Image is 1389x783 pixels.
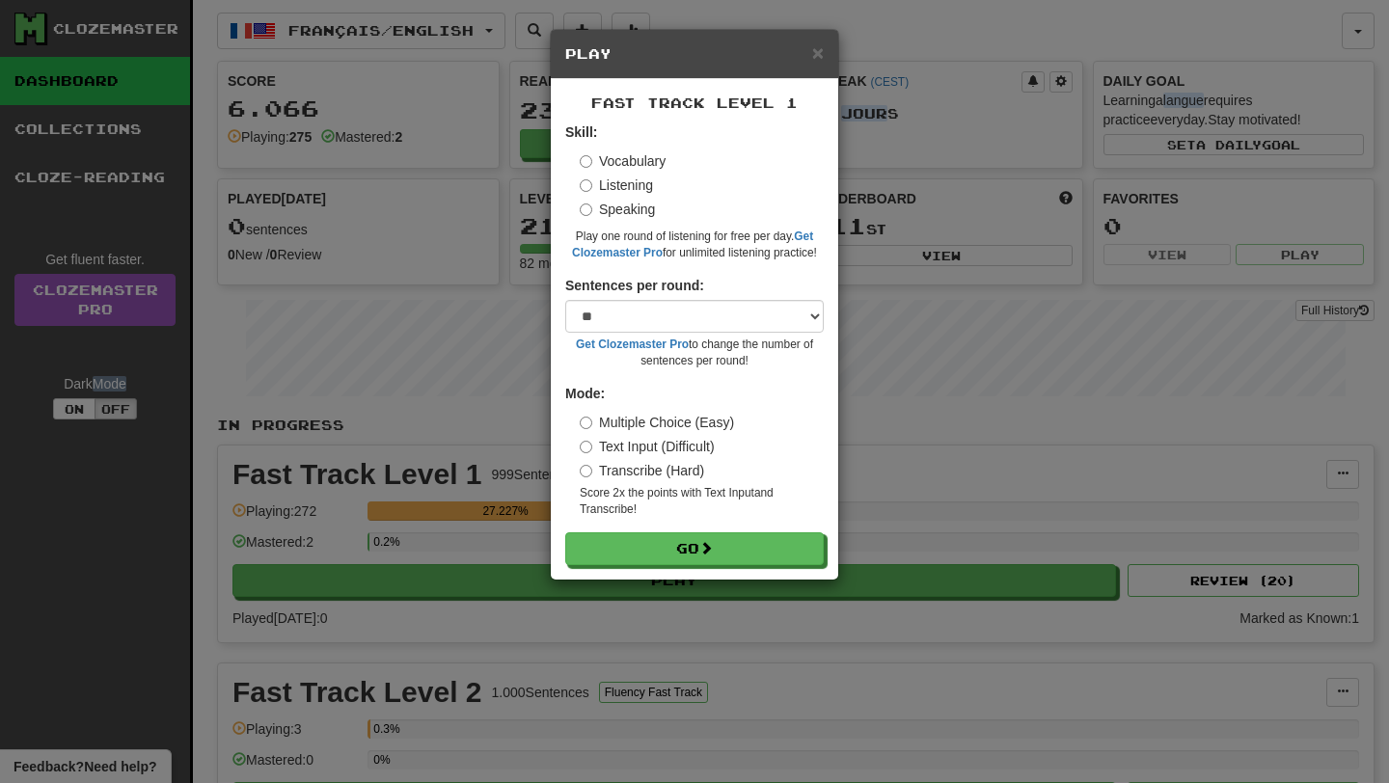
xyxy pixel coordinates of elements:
button: Go [565,532,824,565]
input: Text Input (Difficult) [580,441,592,453]
small: Score 2x the points with Text Input and Transcribe ! [580,485,824,518]
label: Speaking [580,200,655,219]
label: Listening [580,175,653,195]
label: Vocabulary [580,151,666,171]
input: Transcribe (Hard) [580,465,592,477]
small: to change the number of sentences per round! [565,337,824,369]
span: × [812,41,824,64]
button: Close [812,42,824,63]
strong: Mode: [565,386,605,401]
a: Get Clozemaster Pro [576,337,689,351]
input: Multiple Choice (Easy) [580,417,592,429]
small: Play one round of listening for free per day. for unlimited listening practice! [565,229,824,261]
label: Transcribe (Hard) [580,461,704,480]
input: Speaking [580,203,592,216]
h5: Play [565,44,824,64]
strong: Skill: [565,124,597,140]
label: Multiple Choice (Easy) [580,413,734,432]
label: Sentences per round: [565,276,704,295]
input: Listening [580,179,592,192]
input: Vocabulary [580,155,592,168]
label: Text Input (Difficult) [580,437,715,456]
span: Fast Track Level 1 [591,94,798,111]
